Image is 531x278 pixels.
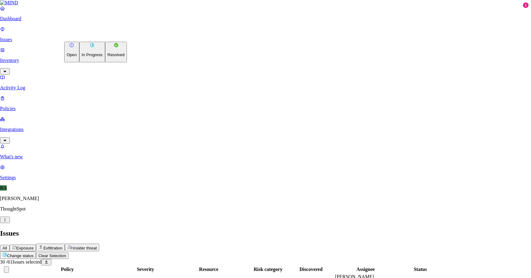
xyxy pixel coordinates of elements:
p: Resolved [108,52,125,57]
img: status-in-progress [90,43,94,48]
div: Change status [64,42,127,62]
img: status-open [69,43,74,48]
img: status-resolved [114,43,119,48]
p: Open [67,52,77,57]
p: In Progress [82,52,103,57]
